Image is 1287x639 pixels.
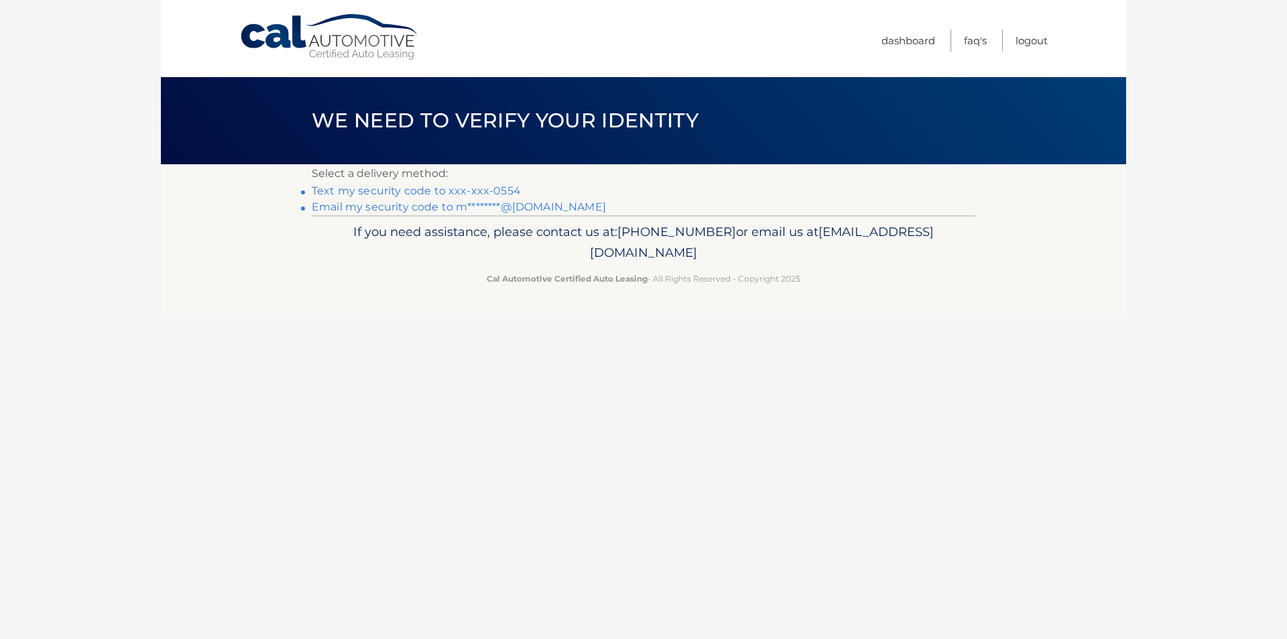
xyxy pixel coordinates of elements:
[881,30,935,52] a: Dashboard
[312,108,698,133] span: We need to verify your identity
[320,272,967,286] p: - All Rights Reserved - Copyright 2025
[320,221,967,264] p: If you need assistance, please contact us at: or email us at
[1016,30,1048,52] a: Logout
[312,184,521,197] a: Text my security code to xxx-xxx-0554
[239,13,420,61] a: Cal Automotive
[312,200,606,213] a: Email my security code to m********@[DOMAIN_NAME]
[964,30,987,52] a: FAQ's
[487,274,648,284] strong: Cal Automotive Certified Auto Leasing
[312,164,975,183] p: Select a delivery method:
[617,224,736,239] span: [PHONE_NUMBER]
